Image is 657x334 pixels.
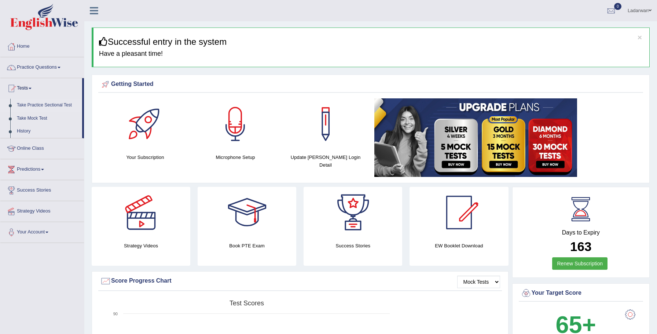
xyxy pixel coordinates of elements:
[14,125,82,138] a: History
[230,299,264,307] tspan: Test scores
[0,36,84,55] a: Home
[521,288,642,299] div: Your Target Score
[410,242,508,250] h4: EW Booklet Download
[0,57,84,76] a: Practice Questions
[14,112,82,125] a: Take Mock Test
[521,229,642,236] h4: Days to Expiry
[100,276,500,287] div: Score Progress Chart
[0,78,82,97] a: Tests
[198,242,296,250] h4: Book PTE Exam
[194,153,277,161] h4: Microphone Setup
[100,79,641,90] div: Getting Started
[374,98,577,177] img: small5.jpg
[0,222,84,240] a: Your Account
[614,3,621,10] span: 0
[113,312,118,316] text: 90
[0,180,84,199] a: Success Stories
[0,201,84,219] a: Strategy Videos
[14,99,82,112] a: Take Practice Sectional Test
[552,257,608,270] a: Renew Subscription
[284,153,367,169] h4: Update [PERSON_NAME] Login Detail
[99,50,644,58] h4: Have a pleasant time!
[0,159,84,178] a: Predictions
[0,138,84,157] a: Online Class
[104,153,187,161] h4: Your Subscription
[99,37,644,47] h3: Successful entry in the system
[92,242,190,250] h4: Strategy Videos
[638,33,642,41] button: ×
[570,239,591,254] b: 163
[304,242,402,250] h4: Success Stories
